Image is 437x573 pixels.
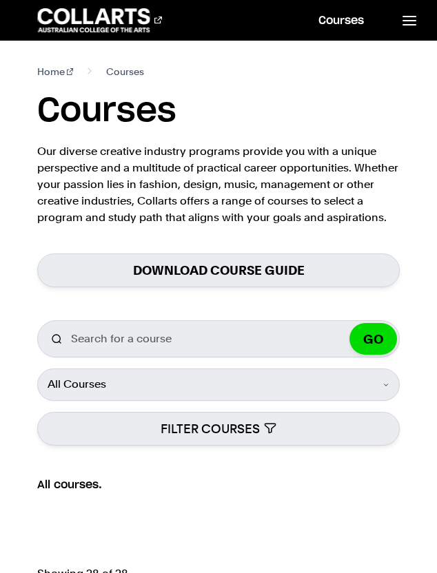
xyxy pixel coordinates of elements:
h1: Courses [37,91,176,132]
input: Search for a course [37,320,400,357]
button: FILTER COURSES [37,412,400,446]
button: GO [349,323,397,355]
h2: All courses. [37,477,400,499]
a: Download Course Guide [37,253,400,287]
span: Courses [106,63,144,80]
a: Home [37,63,74,80]
p: Our diverse creative industry programs provide you with a unique perspective and a multitude of p... [37,143,400,226]
div: Go to homepage [37,8,162,32]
